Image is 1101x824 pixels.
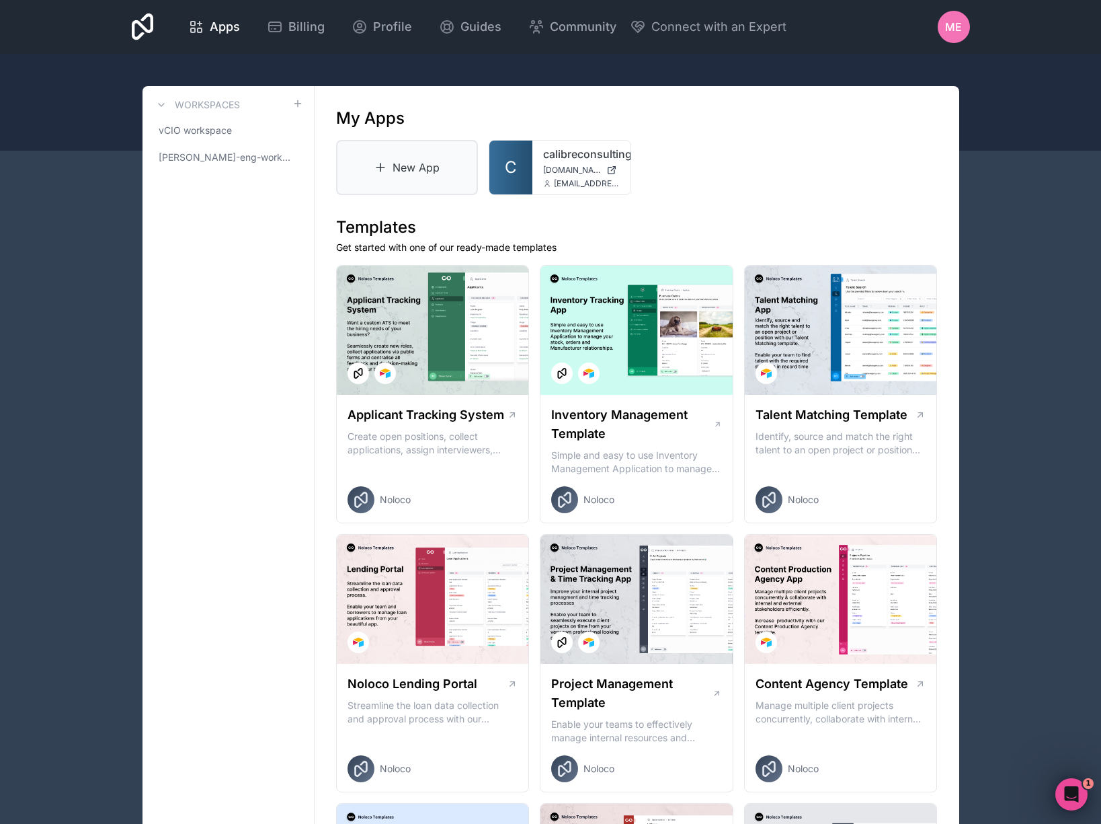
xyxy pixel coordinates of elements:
a: New App [336,140,479,195]
span: Apps [210,17,240,36]
a: calibreconsulting [543,146,620,162]
a: Guides [428,12,512,42]
span: Noloco [583,493,614,507]
span: Billing [288,17,325,36]
span: Community [550,17,616,36]
a: Billing [256,12,335,42]
iframe: Intercom live chat [1055,778,1088,811]
img: Airtable Logo [761,637,772,648]
h1: Noloco Lending Portal [348,675,477,694]
img: Airtable Logo [761,368,772,379]
span: vCIO workspace [159,124,232,137]
span: Noloco [583,762,614,776]
a: C [489,141,532,194]
span: [PERSON_NAME]-eng-workspace [159,151,292,164]
span: Noloco [380,762,411,776]
img: Airtable Logo [353,637,364,648]
a: Profile [341,12,423,42]
span: C [505,157,517,178]
p: Create open positions, collect applications, assign interviewers, centralise candidate feedback a... [348,430,518,457]
p: Manage multiple client projects concurrently, collaborate with internal and external stakeholders... [756,699,926,726]
a: [PERSON_NAME]-eng-workspace [153,145,303,170]
a: Apps [177,12,251,42]
img: Airtable Logo [583,637,594,648]
img: Airtable Logo [583,368,594,379]
span: Noloco [788,493,819,507]
p: Get started with one of our ready-made templates [336,241,938,254]
a: Workspaces [153,97,240,113]
span: 1 [1083,778,1094,789]
p: Enable your teams to effectively manage internal resources and execute client projects on time. [551,718,722,745]
span: Guides [460,17,501,36]
h1: Applicant Tracking System [348,406,504,424]
h1: Templates [336,217,938,238]
a: Community [518,12,627,42]
button: Connect with an Expert [630,17,786,36]
span: ME [945,19,962,35]
span: Profile [373,17,412,36]
a: [DOMAIN_NAME] [543,165,620,176]
span: Connect with an Expert [651,17,786,36]
img: Airtable Logo [380,368,391,379]
h1: Content Agency Template [756,675,908,694]
a: vCIO workspace [153,118,303,143]
p: Simple and easy to use Inventory Management Application to manage your stock, orders and Manufact... [551,449,722,476]
h1: Project Management Template [551,675,712,712]
p: Streamline the loan data collection and approval process with our Lending Portal template. [348,699,518,726]
span: Noloco [380,493,411,507]
h1: Talent Matching Template [756,406,907,424]
h1: My Apps [336,108,405,129]
h3: Workspaces [175,98,240,112]
span: [EMAIL_ADDRESS][DOMAIN_NAME] [554,178,620,189]
span: Noloco [788,762,819,776]
span: [DOMAIN_NAME] [543,165,601,176]
h1: Inventory Management Template [551,406,712,443]
p: Identify, source and match the right talent to an open project or position with our Talent Matchi... [756,430,926,457]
